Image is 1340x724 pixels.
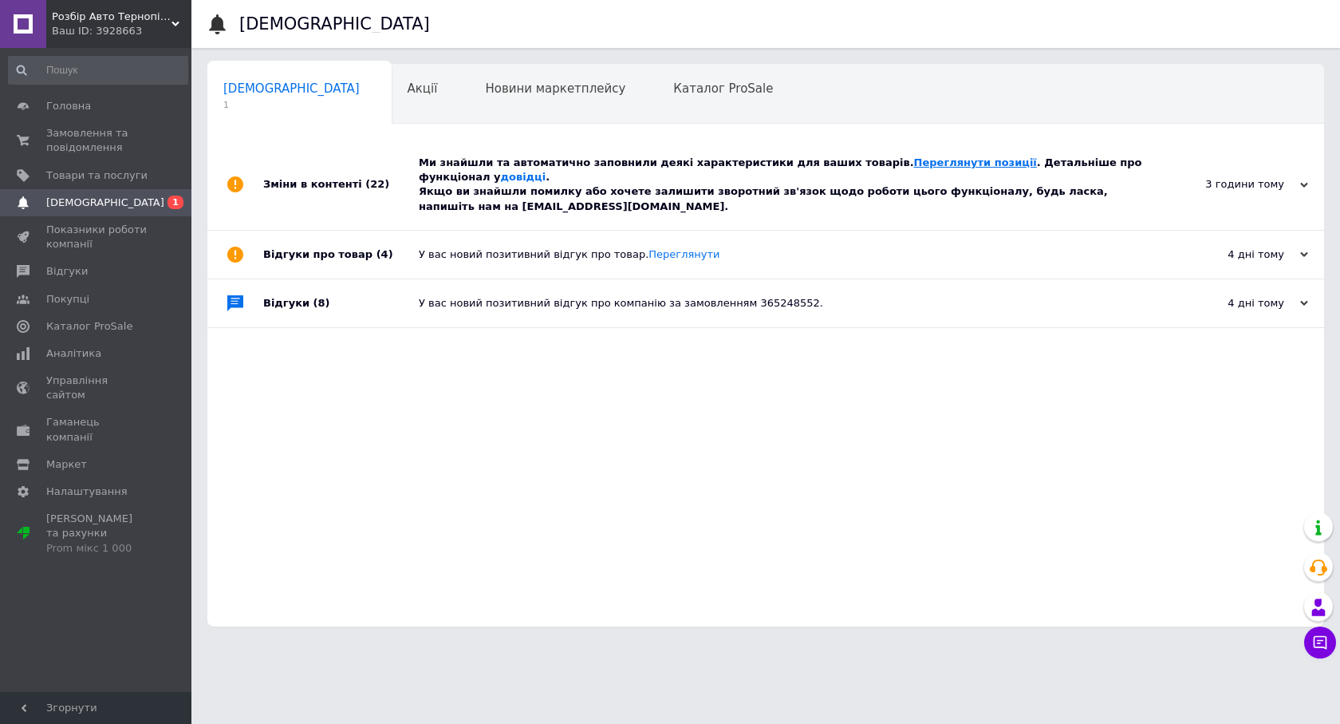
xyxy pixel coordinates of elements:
[408,81,438,96] span: Акції
[485,81,625,96] span: Новини маркетплейсу
[419,247,1149,262] div: У вас новий позитивний відгук про товар.
[419,296,1149,311] div: У вас новий позитивний відгук про компанію за замовленням 365248552.
[223,99,360,111] span: 1
[46,541,148,556] div: Prom мікс 1 000
[1149,247,1308,262] div: 4 дні тому
[263,279,419,327] div: Відгуки
[1149,296,1308,311] div: 4 дні тому
[500,171,546,183] a: довідці
[46,457,87,472] span: Маркет
[46,126,148,155] span: Замовлення та повідомлення
[52,10,171,24] span: Розбір Авто Тернопіль
[46,512,148,556] span: [PERSON_NAME] та рахунки
[46,415,148,444] span: Гаманець компанії
[914,156,1037,168] a: Переглянути позиції
[46,485,128,499] span: Налаштування
[419,156,1149,214] div: Ми знайшли та автоматично заповнили деякі характеристики для ваших товарів. . Детальніше про функ...
[673,81,773,96] span: Каталог ProSale
[46,346,101,361] span: Аналітика
[46,264,88,279] span: Відгуки
[223,81,360,96] span: [DEMOGRAPHIC_DATA]
[46,168,148,183] span: Товари та послуги
[46,374,148,402] span: Управління сайтом
[8,56,188,85] input: Пошук
[46,292,89,307] span: Покупці
[648,248,719,260] a: Переглянути
[46,223,148,251] span: Показники роботи компанії
[46,99,91,113] span: Головна
[46,319,132,334] span: Каталог ProSale
[1304,627,1336,659] button: Чат з покупцем
[46,196,164,210] span: [DEMOGRAPHIC_DATA]
[239,14,430,34] h1: [DEMOGRAPHIC_DATA]
[52,24,191,38] div: Ваш ID: 3928663
[313,297,330,309] span: (8)
[376,248,393,260] span: (4)
[1149,177,1308,192] div: 3 години тому
[263,231,419,279] div: Відгуки про товар
[263,140,419,230] div: Зміни в контенті
[167,196,183,209] span: 1
[365,178,389,190] span: (22)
